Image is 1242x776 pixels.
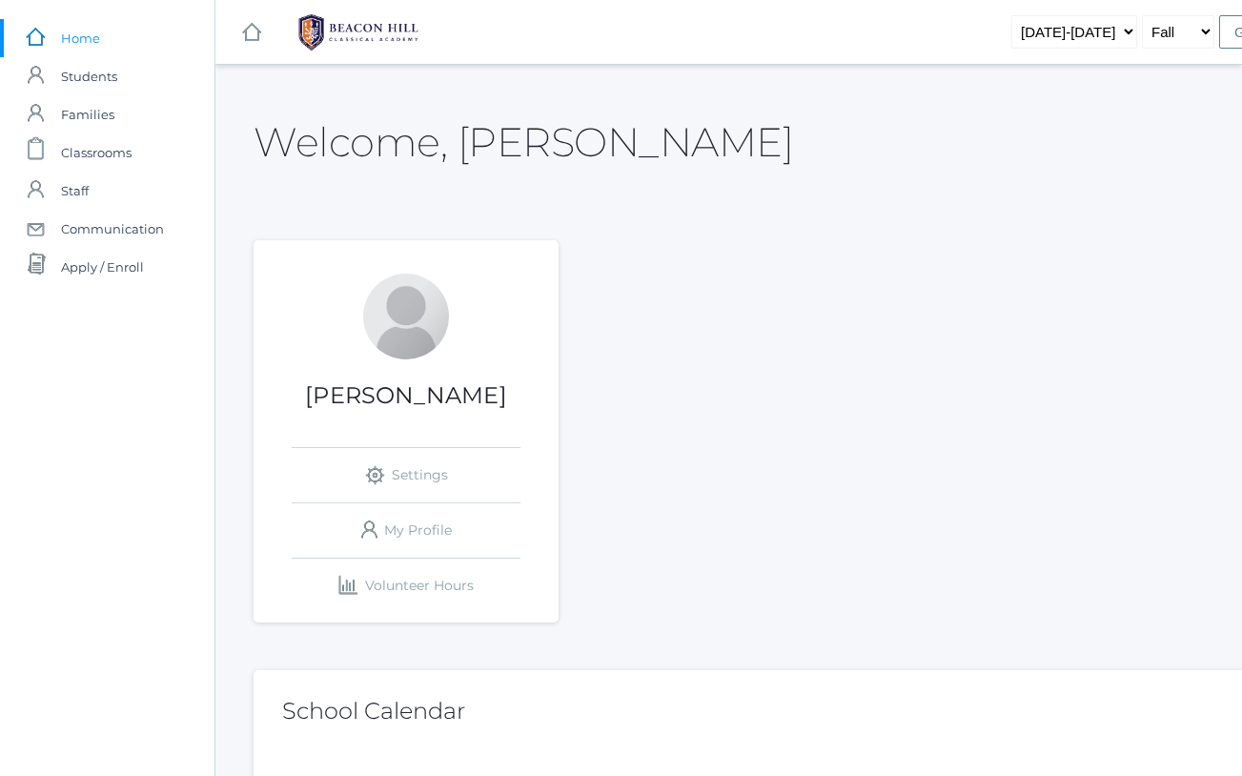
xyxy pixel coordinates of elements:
span: Families [61,95,114,133]
span: Staff [61,172,89,210]
a: My Profile [292,503,520,558]
h1: [PERSON_NAME] [254,383,559,408]
span: Home [61,19,100,57]
span: Apply / Enroll [61,248,144,286]
div: Jaimie Watson [363,274,449,359]
span: Students [61,57,117,95]
a: Volunteer Hours [292,559,520,613]
span: Classrooms [61,133,132,172]
h2: Welcome, [PERSON_NAME] [254,120,793,164]
img: BHCALogos-05-308ed15e86a5a0abce9b8dd61676a3503ac9727e845dece92d48e8588c001991.png [287,9,430,56]
a: Settings [292,448,520,502]
span: Communication [61,210,164,248]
